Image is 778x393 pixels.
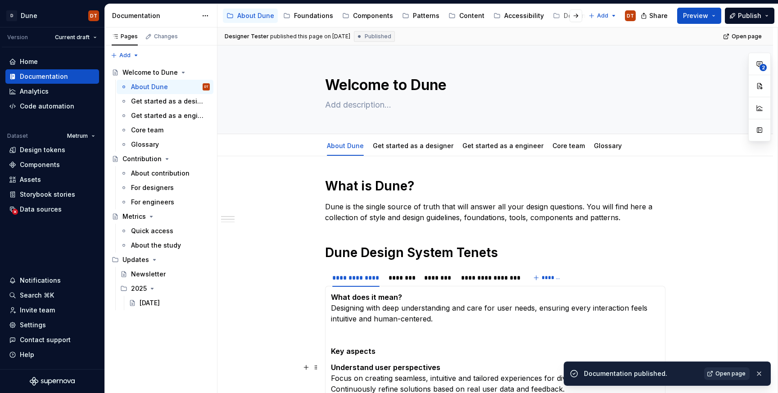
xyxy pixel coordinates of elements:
[20,306,55,315] div: Invite team
[117,80,213,94] a: About DuneDT
[30,377,75,386] a: Supernova Logo
[51,31,101,44] button: Current draft
[445,9,488,23] a: Content
[108,253,213,267] div: Updates
[131,140,159,149] div: Glossary
[738,11,761,20] span: Publish
[20,335,71,344] div: Contact support
[223,9,278,23] a: About Dune
[732,33,762,40] span: Open page
[413,11,439,20] div: Patterns
[20,175,41,184] div: Assets
[677,8,721,24] button: Preview
[373,142,453,149] a: Get started as a designer
[20,276,61,285] div: Notifications
[108,65,213,310] div: Page tree
[549,9,608,23] a: Design for AI
[20,102,74,111] div: Code automation
[20,190,75,199] div: Storybook stories
[131,126,163,135] div: Core team
[131,284,147,293] div: 2025
[117,94,213,108] a: Get started as a designer
[636,8,674,24] button: Share
[627,12,634,19] div: DT
[117,267,213,281] a: Newsletter
[590,136,625,155] div: Glossary
[108,49,142,62] button: Add
[5,54,99,69] a: Home
[117,137,213,152] a: Glossary
[119,52,131,59] span: Add
[339,9,397,23] a: Components
[365,33,391,40] span: Published
[108,65,213,80] a: Welcome to Dune
[7,34,28,41] div: Version
[720,30,766,43] a: Open page
[725,8,774,24] button: Publish
[327,142,364,149] a: About Dune
[398,9,443,23] a: Patterns
[117,281,213,296] div: 2025
[131,82,168,91] div: About Dune
[154,33,178,40] div: Changes
[294,11,333,20] div: Foundations
[20,57,38,66] div: Home
[237,11,274,20] div: About Dune
[204,82,208,91] div: DT
[131,226,173,235] div: Quick access
[586,9,620,22] button: Add
[131,169,190,178] div: About contribution
[117,108,213,123] a: Get started as a engineer
[331,347,375,356] strong: Key aspects
[504,11,544,20] div: Accessibility
[117,123,213,137] a: Core team
[20,205,62,214] div: Data sources
[715,370,746,377] span: Open page
[331,292,660,324] p: Designing with deep understanding and care for user needs, ensuring every interaction feels intui...
[325,178,665,194] h1: What is Dune?
[5,202,99,217] a: Data sources
[117,181,213,195] a: For designers
[117,238,213,253] a: About the study
[704,367,750,380] a: Open page
[225,33,269,40] span: Designer Tester
[5,318,99,332] a: Settings
[331,293,402,302] strong: What does it mean?
[131,241,181,250] div: About the study
[353,11,393,20] div: Components
[597,12,608,19] span: Add
[20,160,60,169] div: Components
[122,212,146,221] div: Metrics
[5,69,99,84] a: Documentation
[323,74,664,96] textarea: Welcome to Dune
[5,348,99,362] button: Help
[5,143,99,157] a: Design tokens
[594,142,622,149] a: Glossary
[90,12,97,19] div: DT
[584,369,699,378] div: Documentation published.
[63,130,99,142] button: Metrum
[280,9,337,23] a: Foundations
[323,136,367,155] div: About Dune
[131,198,174,207] div: For engineers
[5,273,99,288] button: Notifications
[5,288,99,303] button: Search ⌘K
[122,255,149,264] div: Updates
[131,97,205,106] div: Get started as a designer
[490,9,547,23] a: Accessibility
[649,11,668,20] span: Share
[117,224,213,238] a: Quick access
[108,152,213,166] a: Contribution
[122,68,178,77] div: Welcome to Dune
[5,187,99,202] a: Storybook stories
[20,291,54,300] div: Search ⌘K
[223,7,584,25] div: Page tree
[325,201,665,223] p: Dune is the single source of truth that will answer all your design questions. You will find here...
[7,132,28,140] div: Dataset
[683,11,708,20] span: Preview
[270,33,350,40] div: published this page on [DATE]
[108,209,213,224] a: Metrics
[131,111,205,120] div: Get started as a engineer
[117,195,213,209] a: For engineers
[459,136,547,155] div: Get started as a engineer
